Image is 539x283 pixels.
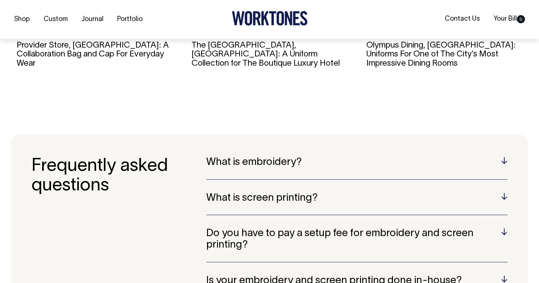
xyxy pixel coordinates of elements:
a: Contact Us [442,13,483,25]
a: The [GEOGRAPHIC_DATA], [GEOGRAPHIC_DATA]: A Uniform Collection for The Boutique Luxury Hotel [191,42,340,67]
a: Custom [41,13,71,25]
h5: Do you have to pay a setup fee for embroidery and screen printing? [206,228,508,251]
span: 0 [517,15,525,23]
a: Shop [11,13,33,25]
h5: What is screen printing? [206,193,508,204]
a: Journal [78,13,106,25]
h5: What is embroidery? [206,157,508,168]
a: Portfolio [114,13,146,25]
a: Provider Store, [GEOGRAPHIC_DATA]: A Collaboration Bag and Cap For Everyday Wear [17,42,169,67]
a: Your Bill0 [491,13,528,25]
a: Olympus Dining, [GEOGRAPHIC_DATA]: Uniforms For One of The City’s Most Impressive Dining Rooms [366,42,516,67]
